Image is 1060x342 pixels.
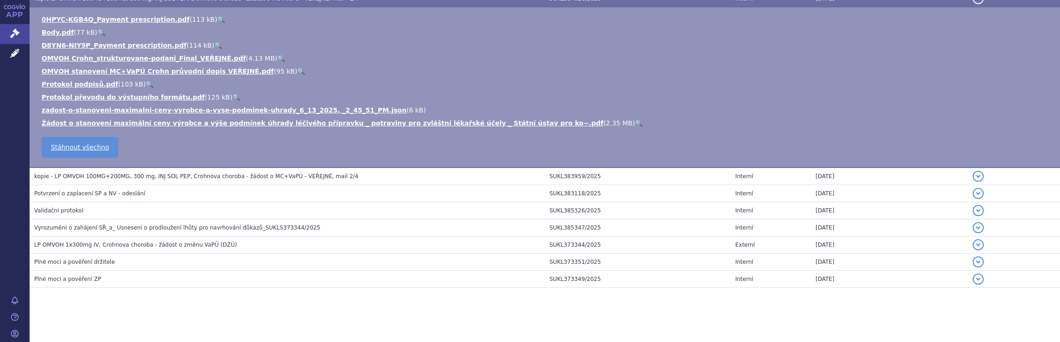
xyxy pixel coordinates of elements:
li: ( ) [42,28,1051,37]
li: ( ) [42,41,1051,50]
a: 🔍 [217,16,225,23]
span: 103 kB [121,81,143,88]
a: zadost-o-stanoveni-maximalni-ceny-vyrobce-a-vyse-podminek-uhrady_6_13_2025, _2_45_51_PM.json [42,106,407,114]
span: 114 kB [189,42,212,49]
span: Interní [735,173,753,180]
a: Protokol převodu do výstupního formátu.pdf [42,93,205,101]
li: ( ) [42,118,1051,128]
td: [DATE] [811,202,968,219]
td: [DATE] [811,271,968,288]
span: Externí [735,242,755,248]
td: [DATE] [811,254,968,271]
li: ( ) [42,15,1051,24]
td: [DATE] [811,185,968,202]
span: Validační protokol [34,207,84,214]
li: ( ) [42,106,1051,115]
button: detail [973,188,984,199]
span: 95 kB [276,68,295,75]
span: 125 kB [207,93,230,101]
a: 🔍 [97,29,105,36]
button: detail [973,239,984,250]
td: SUKL373344/2025 [545,236,731,254]
td: SUKL373349/2025 [545,271,731,288]
span: 6 kB [409,106,423,114]
a: 🔍 [146,81,153,88]
a: 🔍 [297,68,305,75]
td: SUKL383959/2025 [545,168,731,185]
a: OMVOH stanovení MC+VaPÚ Crohn průvodní dopis VEŘEJNÉ.pdf [42,68,274,75]
span: Plné moci a pověření držitele [34,259,115,265]
button: detail [973,222,984,233]
td: SUKL385326/2025 [545,202,731,219]
a: 0HPYC-KGB4Q_Payment prescription.pdf [42,16,189,23]
a: 🔍 [277,55,285,62]
li: ( ) [42,80,1051,89]
button: detail [973,171,984,182]
a: 🔍 [232,93,240,101]
td: [DATE] [811,236,968,254]
span: Interní [735,224,753,231]
a: 🔍 [635,119,643,127]
button: detail [973,205,984,216]
span: 2.35 MB [606,119,632,127]
span: Interní [735,190,753,197]
a: Body.pdf [42,29,74,36]
span: Interní [735,207,753,214]
span: 113 kB [192,16,215,23]
a: Stáhnout všechno [42,137,118,158]
li: ( ) [42,67,1051,76]
a: OMVOH Crohn_strukturovane-podani_Final_VEŘEJNÉ.pdf [42,55,246,62]
a: Žádost o stanovení maximální ceny výrobce a výše podmínek úhrady léčivého přípravku _ potraviny p... [42,119,603,127]
span: Plné moci a pověření ZP [34,276,101,282]
a: D8YN6-NIY9P_Payment prescription.pdf [42,42,187,49]
span: 4.13 MB [248,55,274,62]
span: Potvrzení o zaplacení SP a NV - odeslání [34,190,145,197]
span: LP OMVOH 1x300mg IV, Crohnova choroba - žádost o změnu VaPÚ (DZÚ) [34,242,237,248]
span: Interní [735,276,753,282]
span: Vyrozumění o zahájení SŘ_a_ Usnesení o prodloužení lhůty pro navrhování důkazů_SUKLS373344/2025 [34,224,320,231]
span: Interní [735,259,753,265]
td: SUKL373351/2025 [545,254,731,271]
td: SUKL385347/2025 [545,219,731,236]
span: 77 kB [76,29,95,36]
button: detail [973,256,984,267]
td: [DATE] [811,168,968,185]
td: [DATE] [811,219,968,236]
li: ( ) [42,93,1051,102]
button: detail [973,274,984,285]
a: 🔍 [214,42,222,49]
span: kopie - LP OMVOH 100MG+200MG, 300 mg, INJ SOL PEP, Crohnova choroba - žádost o MC+VaPÚ - VEŘEJNÉ,... [34,173,358,180]
a: Protokol podpisů.pdf [42,81,118,88]
li: ( ) [42,54,1051,63]
td: SUKL383118/2025 [545,185,731,202]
